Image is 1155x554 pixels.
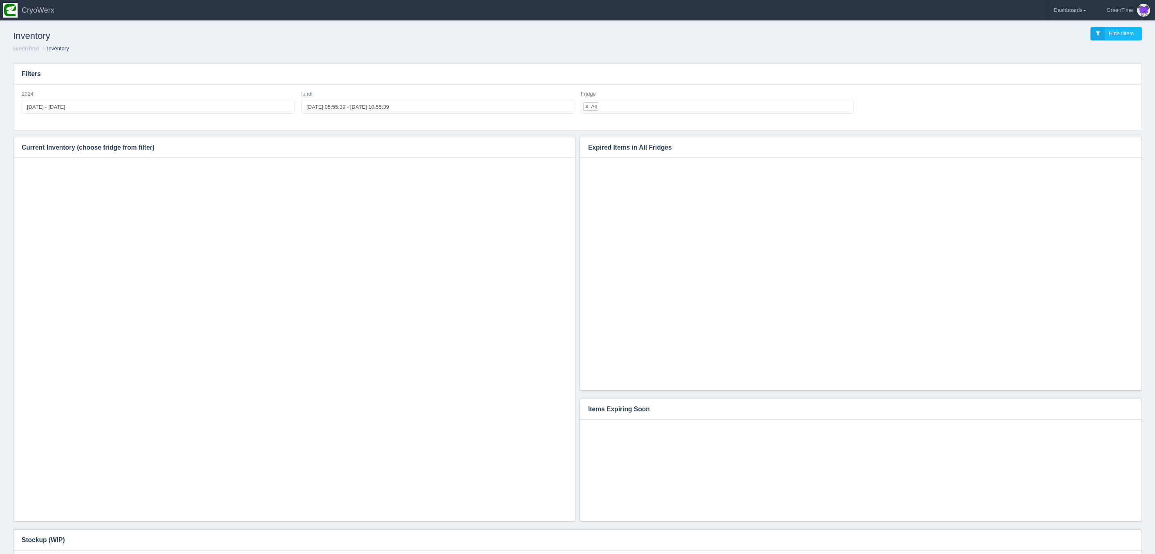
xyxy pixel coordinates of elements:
span: CryoWerx [22,6,54,14]
a: Hide filters [1090,27,1142,40]
img: Profile Picture [1137,4,1150,17]
h1: Inventory [13,27,577,45]
h3: Items Expiring Soon [580,399,1129,419]
label: Fridge [581,90,596,98]
h3: Current Inventory (choose fridge from filter) [13,137,563,158]
h3: Expired Items in All Fridges [580,137,1129,158]
div: All [591,104,597,109]
h3: Filters [13,64,1142,84]
div: GreenTime [1106,2,1133,18]
li: Inventory [41,45,69,53]
img: so2zg2bv3y2ub16hxtjr.png [3,3,18,18]
span: Hide filters [1109,30,1134,36]
h3: Stockup (WIP) [13,530,1129,550]
a: GreenTime [13,45,40,52]
label: lundi [301,90,312,98]
label: 2024 [22,90,34,98]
